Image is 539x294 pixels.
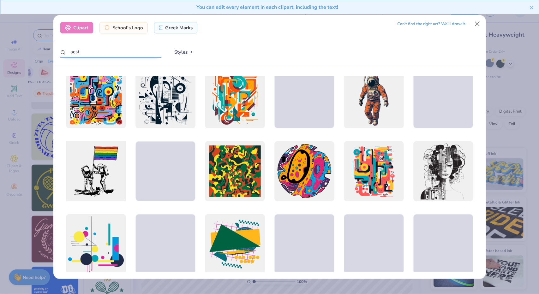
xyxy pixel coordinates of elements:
input: Search by name [60,46,161,58]
div: Greek Marks [154,22,197,33]
div: School's Logo [99,22,148,33]
div: Can’t find the right art? We’ll draw it. [397,19,466,30]
button: close [530,3,534,11]
div: You can edit every element in each clipart, including the text! [5,3,530,11]
div: Clipart [60,22,93,33]
button: Close [471,18,483,30]
button: Styles [168,46,201,58]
